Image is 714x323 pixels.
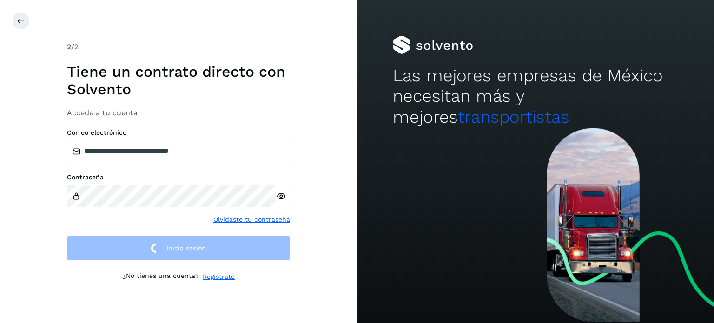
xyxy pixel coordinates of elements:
[203,272,235,282] a: Regístrate
[458,107,569,127] span: transportistas
[67,173,290,181] label: Contraseña
[393,66,678,127] h2: Las mejores empresas de México necesitan más y mejores
[122,272,199,282] p: ¿No tienes una cuenta?
[67,63,290,99] h1: Tiene un contrato directo con Solvento
[67,42,71,51] span: 2
[67,236,290,261] button: Inicia sesión
[67,41,290,53] div: /2
[67,108,290,117] h3: Accede a tu cuenta
[166,245,206,251] span: Inicia sesión
[213,215,290,224] a: Olvidaste tu contraseña
[67,129,290,137] label: Correo electrónico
